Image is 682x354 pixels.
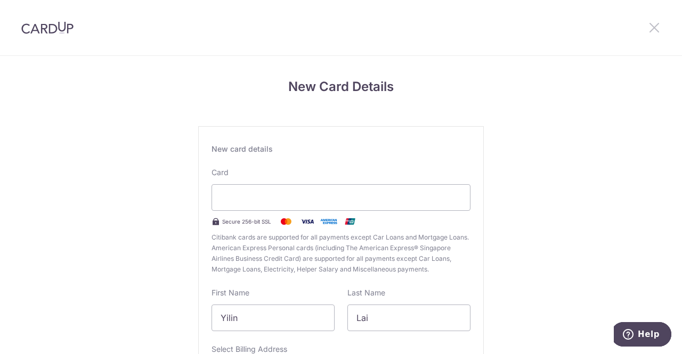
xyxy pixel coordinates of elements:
[212,167,229,178] label: Card
[275,215,297,228] img: Mastercard
[221,191,461,204] iframe: Secure card payment input frame
[24,7,46,17] span: Help
[347,304,470,331] input: Cardholder Last Name
[347,287,385,298] label: Last Name
[198,77,484,96] h4: New Card Details
[212,144,470,154] div: New card details
[297,215,318,228] img: Visa
[212,232,470,275] span: Citibank cards are supported for all payments except Car Loans and Mortgage Loans. American Expre...
[318,215,339,228] img: .alt.amex
[212,304,335,331] input: Cardholder First Name
[212,287,249,298] label: First Name
[222,217,271,226] span: Secure 256-bit SSL
[339,215,361,228] img: .alt.unionpay
[21,21,74,34] img: CardUp
[614,322,671,349] iframe: Opens a widget where you can find more information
